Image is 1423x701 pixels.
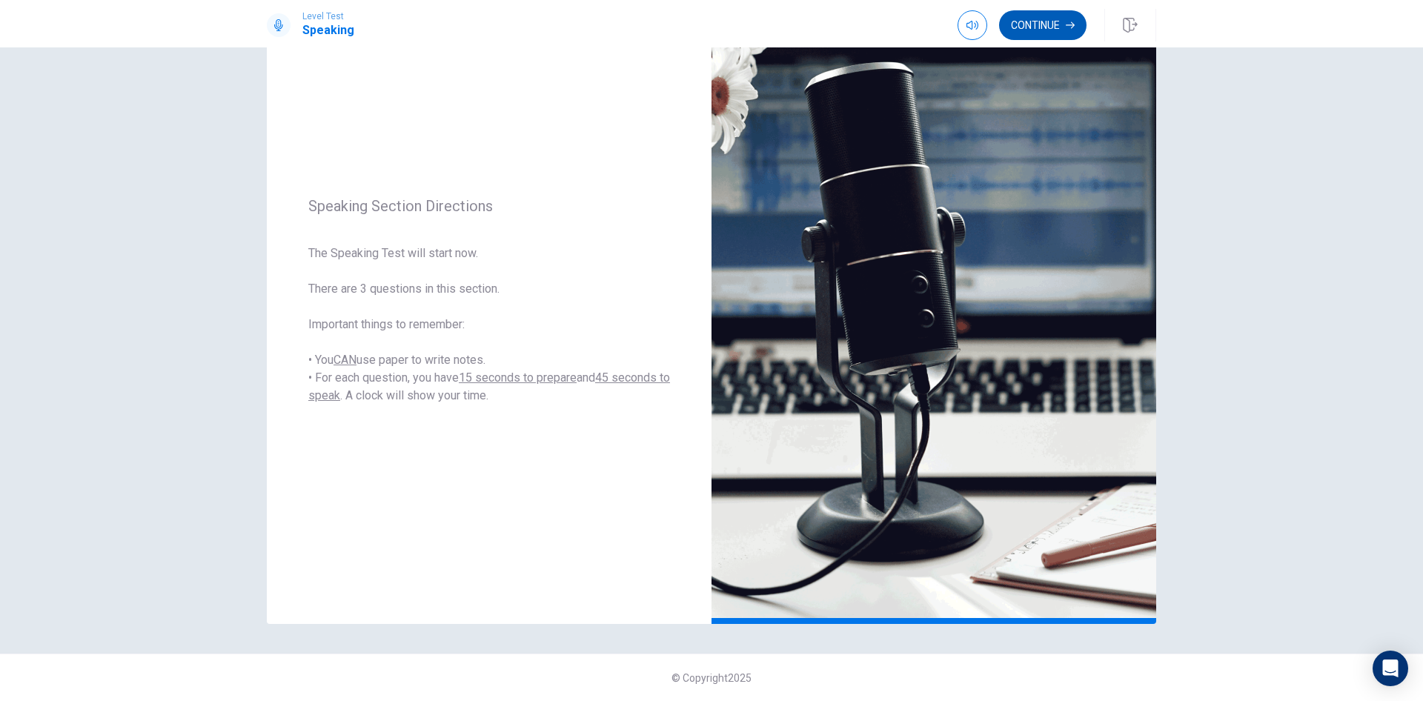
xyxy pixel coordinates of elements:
[302,21,354,39] h1: Speaking
[302,11,354,21] span: Level Test
[308,197,670,215] span: Speaking Section Directions
[999,10,1087,40] button: Continue
[671,672,752,684] span: © Copyright 2025
[459,371,577,385] u: 15 seconds to prepare
[308,245,670,405] span: The Speaking Test will start now. There are 3 questions in this section. Important things to reme...
[334,353,356,367] u: CAN
[1373,651,1408,686] div: Open Intercom Messenger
